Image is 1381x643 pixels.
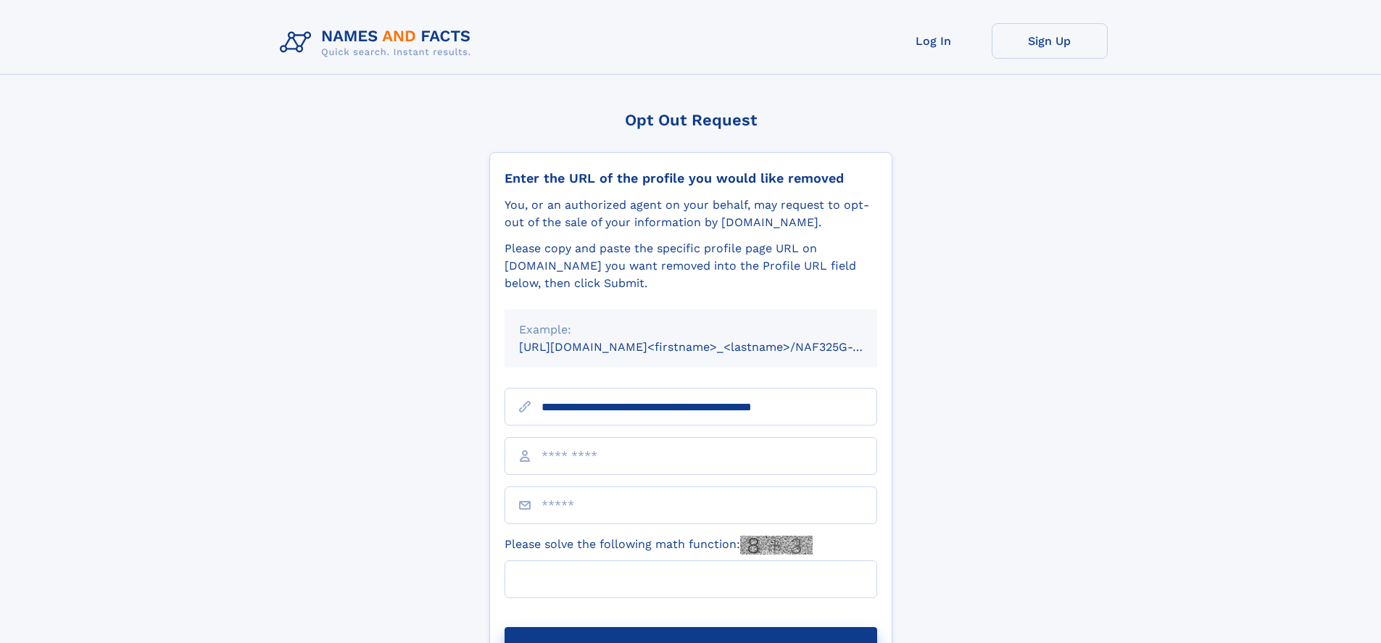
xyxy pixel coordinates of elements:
div: Opt Out Request [489,111,892,129]
div: Example: [519,321,863,339]
a: Log In [876,23,992,59]
div: You, or an authorized agent on your behalf, may request to opt-out of the sale of your informatio... [505,196,877,231]
small: [URL][DOMAIN_NAME]<firstname>_<lastname>/NAF325G-xxxxxxxx [519,340,905,354]
label: Please solve the following math function: [505,536,813,555]
div: Please copy and paste the specific profile page URL on [DOMAIN_NAME] you want removed into the Pr... [505,240,877,292]
a: Sign Up [992,23,1108,59]
div: Enter the URL of the profile you would like removed [505,170,877,186]
img: Logo Names and Facts [274,23,483,62]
